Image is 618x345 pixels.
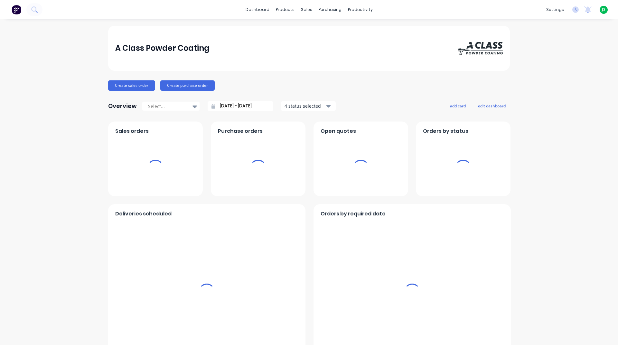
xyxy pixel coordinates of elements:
[12,5,21,14] img: Factory
[543,5,567,14] div: settings
[160,80,215,91] button: Create purchase order
[474,102,510,110] button: edit dashboard
[321,127,356,135] span: Open quotes
[115,210,172,218] span: Deliveries scheduled
[115,127,149,135] span: Sales orders
[602,7,605,13] span: JS
[458,42,503,55] img: A Class Powder Coating
[108,100,137,113] div: Overview
[315,5,345,14] div: purchasing
[218,127,263,135] span: Purchase orders
[446,102,470,110] button: add card
[115,42,210,55] div: A Class Powder Coating
[298,5,315,14] div: sales
[321,210,386,218] span: Orders by required date
[281,101,336,111] button: 4 status selected
[242,5,273,14] a: dashboard
[273,5,298,14] div: products
[423,127,468,135] span: Orders by status
[108,80,155,91] button: Create sales order
[285,103,325,109] div: 4 status selected
[345,5,376,14] div: productivity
